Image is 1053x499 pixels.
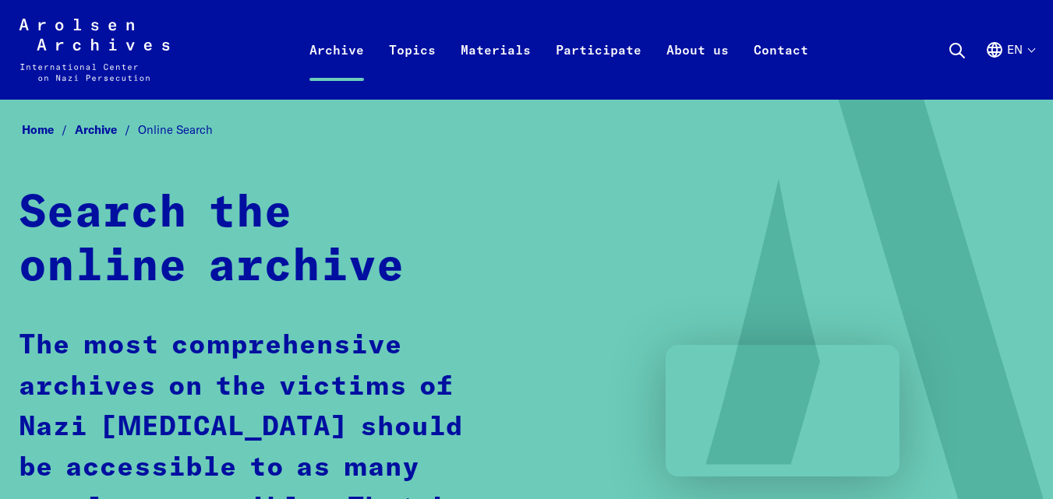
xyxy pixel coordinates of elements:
strong: Search the online archive [19,192,405,290]
a: Archive [75,122,138,137]
a: Contact [741,37,821,100]
a: Topics [376,37,448,100]
a: Participate [543,37,654,100]
span: Online Search [138,122,213,137]
a: Home [22,122,75,137]
a: Materials [448,37,543,100]
nav: Breadcrumb [19,118,1034,142]
a: Archive [297,37,376,100]
button: English, language selection [985,40,1034,97]
a: About us [654,37,741,100]
nav: Primary [297,19,821,81]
